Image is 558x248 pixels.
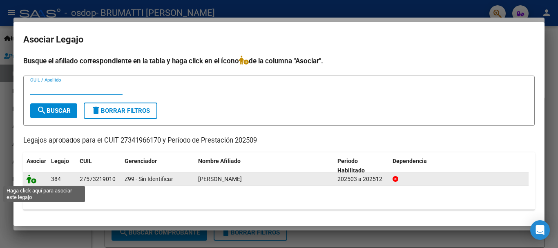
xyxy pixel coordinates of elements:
[91,105,101,115] mat-icon: delete
[37,107,71,114] span: Buscar
[37,105,47,115] mat-icon: search
[393,158,427,164] span: Dependencia
[121,152,195,179] datatable-header-cell: Gerenciador
[125,158,157,164] span: Gerenciador
[51,176,61,182] span: 384
[23,152,48,179] datatable-header-cell: Asociar
[76,152,121,179] datatable-header-cell: CUIL
[530,220,550,240] div: Open Intercom Messenger
[195,152,334,179] datatable-header-cell: Nombre Afiliado
[125,176,173,182] span: Z99 - Sin Identificar
[334,152,389,179] datatable-header-cell: Periodo Habilitado
[389,152,529,179] datatable-header-cell: Dependencia
[23,189,535,210] div: 1 registros
[23,136,535,146] p: Legajos aprobados para el CUIT 27341966170 y Período de Prestación 202509
[91,107,150,114] span: Borrar Filtros
[337,158,365,174] span: Periodo Habilitado
[23,32,535,47] h2: Asociar Legajo
[48,152,76,179] datatable-header-cell: Legajo
[23,56,535,66] h4: Busque el afiliado correspondiente en la tabla y haga click en el ícono de la columna "Asociar".
[198,158,241,164] span: Nombre Afiliado
[337,174,386,184] div: 202503 a 202512
[51,158,69,164] span: Legajo
[80,174,116,184] div: 27573219010
[30,103,77,118] button: Buscar
[84,103,157,119] button: Borrar Filtros
[80,158,92,164] span: CUIL
[198,176,242,182] span: GUTIERREZ GUADALUPE
[27,158,46,164] span: Asociar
